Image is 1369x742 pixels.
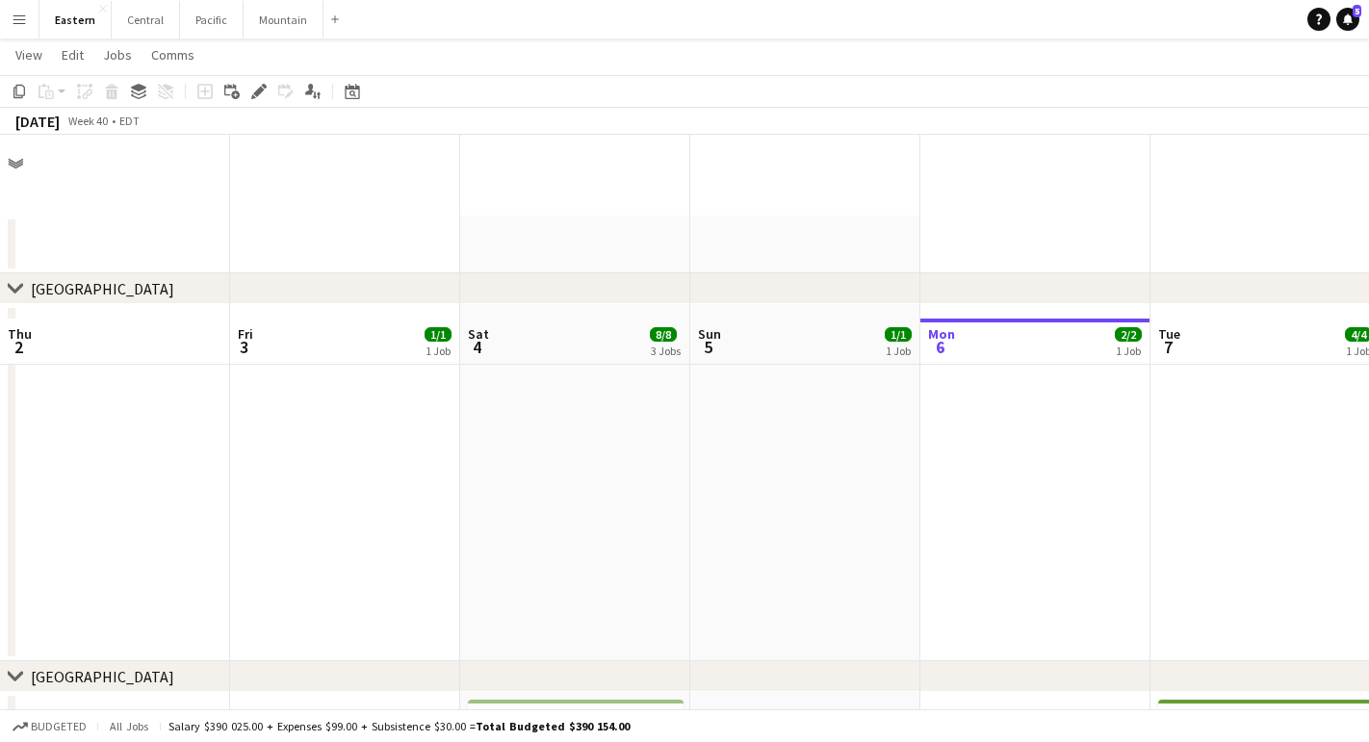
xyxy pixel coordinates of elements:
a: Comms [143,42,202,67]
span: Thu [8,325,32,343]
span: Comms [151,46,194,64]
div: 3 Jobs [651,344,681,358]
span: 4 [465,336,489,358]
span: 1/1 [425,327,452,342]
span: 2 [5,336,32,358]
span: Week 40 [64,114,112,128]
a: Edit [54,42,91,67]
div: Salary $390 025.00 + Expenses $99.00 + Subsistence $30.00 = [168,719,630,733]
span: All jobs [106,719,152,733]
span: Sun [698,325,721,343]
span: 1/1 [885,327,912,342]
span: Sat [468,325,489,343]
a: 5 [1336,8,1359,31]
span: 2/2 [1115,327,1142,342]
span: Budgeted [31,720,87,733]
a: Jobs [95,42,140,67]
div: 1 Job [1116,344,1141,358]
div: [GEOGRAPHIC_DATA] [31,667,174,686]
span: Mon [928,325,955,343]
div: 1 Job [886,344,911,358]
span: 3 [235,336,253,358]
div: [DATE] [15,112,60,131]
div: [GEOGRAPHIC_DATA] [31,279,174,298]
button: Eastern [39,1,112,38]
span: Tue [1158,325,1180,343]
span: Edit [62,46,84,64]
span: Jobs [103,46,132,64]
div: 1 Job [426,344,451,358]
button: Pacific [180,1,244,38]
span: 5 [695,336,721,358]
span: 8/8 [650,327,677,342]
a: View [8,42,50,67]
span: 5 [1353,5,1361,17]
span: View [15,46,42,64]
button: Mountain [244,1,323,38]
button: Budgeted [10,716,90,737]
div: EDT [119,114,140,128]
span: Fri [238,325,253,343]
span: 6 [925,336,955,358]
button: Central [112,1,180,38]
span: Total Budgeted $390 154.00 [476,719,630,733]
span: 7 [1155,336,1180,358]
